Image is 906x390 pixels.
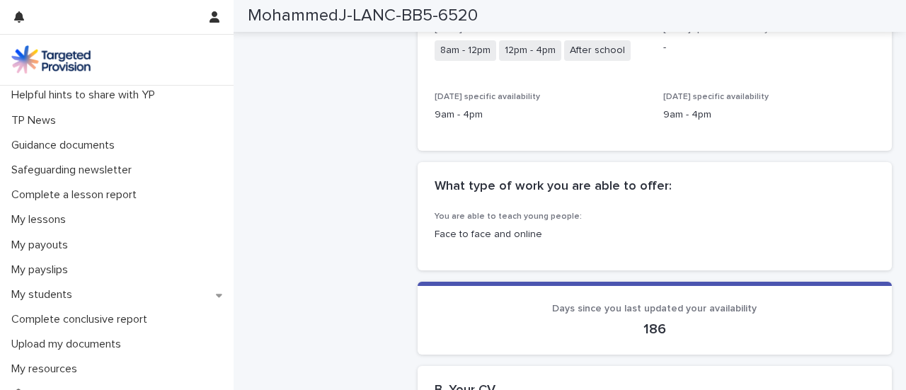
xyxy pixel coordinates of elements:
[435,227,875,242] p: Face to face and online
[663,93,769,101] span: [DATE] specific availability
[11,45,91,74] img: M5nRWzHhSzIhMunXDL62
[552,304,757,314] span: Days since you last updated your availability
[6,88,166,102] p: Helpful hints to share with YP
[435,321,876,338] p: 186
[564,40,631,61] span: After school
[6,114,67,127] p: TP News
[663,25,769,34] span: [DATE] specific availability
[435,179,672,195] h2: What type of work you are able to offer:
[6,263,79,277] p: My payslips
[248,6,478,26] h2: MohammedJ-LANC-BB5-6520
[6,338,132,351] p: Upload my documents
[435,40,496,61] span: 8am - 12pm
[435,93,540,101] span: [DATE] specific availability
[6,164,143,177] p: Safeguarding newsletter
[6,313,159,326] p: Complete conclusive report
[6,288,84,302] p: My students
[6,139,126,152] p: Guidance documents
[6,239,79,252] p: My payouts
[6,362,88,376] p: My resources
[663,108,875,122] p: 9am - 4pm
[435,25,484,34] span: [DATE] slots
[6,188,148,202] p: Complete a lesson report
[6,213,77,226] p: My lessons
[435,212,582,221] span: You are able to teach young people:
[499,40,561,61] span: 12pm - 4pm
[663,40,875,55] p: -
[435,108,646,122] p: 9am - 4pm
